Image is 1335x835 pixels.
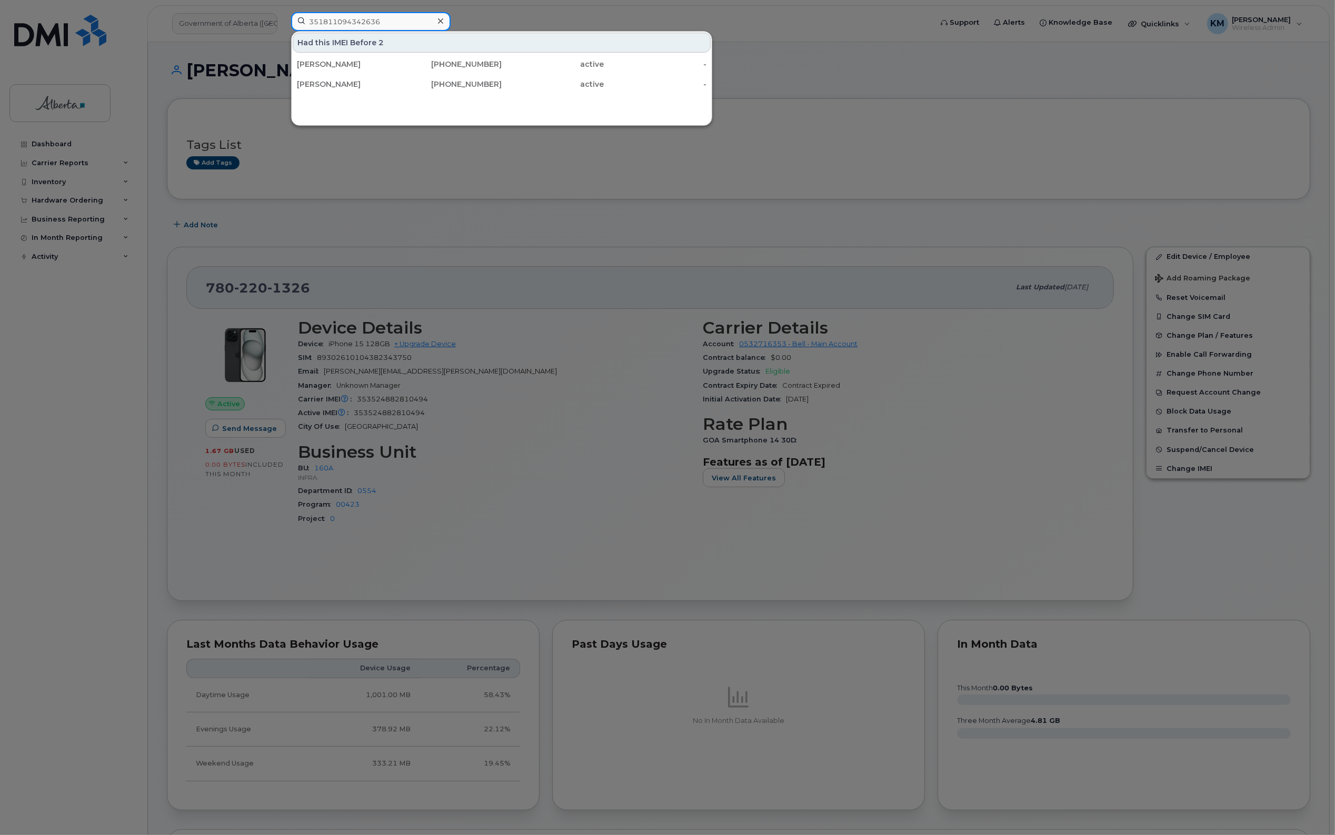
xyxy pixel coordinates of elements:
[502,59,604,69] div: active
[378,37,384,48] span: 2
[293,75,711,94] a: [PERSON_NAME][PHONE_NUMBER]active-
[293,33,711,53] div: Had this IMEI Before
[400,59,502,69] div: [PHONE_NUMBER]
[604,79,707,89] div: -
[400,79,502,89] div: [PHONE_NUMBER]
[297,59,400,69] div: [PERSON_NAME]
[604,59,707,69] div: -
[293,55,711,74] a: [PERSON_NAME][PHONE_NUMBER]active-
[502,79,604,89] div: active
[297,79,400,89] div: [PERSON_NAME]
